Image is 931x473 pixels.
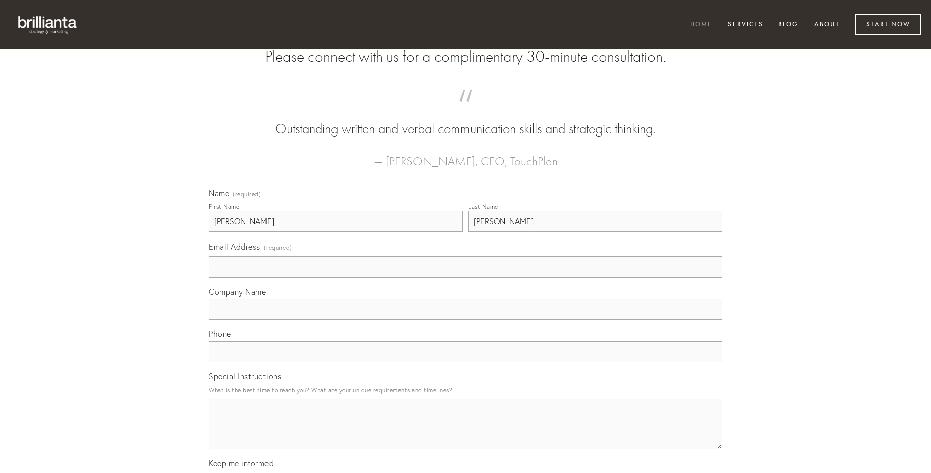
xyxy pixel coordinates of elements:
[209,188,229,198] span: Name
[209,242,260,252] span: Email Address
[855,14,921,35] a: Start Now
[468,202,498,210] div: Last Name
[209,287,266,297] span: Company Name
[233,191,261,197] span: (required)
[209,383,722,397] p: What is the best time to reach you? What are your unique requirements and timelines?
[772,17,805,33] a: Blog
[684,17,719,33] a: Home
[209,329,231,339] span: Phone
[209,202,239,210] div: First Name
[10,10,86,39] img: brillianta - research, strategy, marketing
[225,100,706,119] span: “
[225,100,706,139] blockquote: Outstanding written and verbal communication skills and strategic thinking.
[209,371,281,381] span: Special Instructions
[721,17,770,33] a: Services
[209,458,274,468] span: Keep me informed
[264,241,292,254] span: (required)
[225,139,706,171] figcaption: — [PERSON_NAME], CEO, TouchPlan
[808,17,846,33] a: About
[209,47,722,66] h2: Please connect with us for a complimentary 30-minute consultation.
